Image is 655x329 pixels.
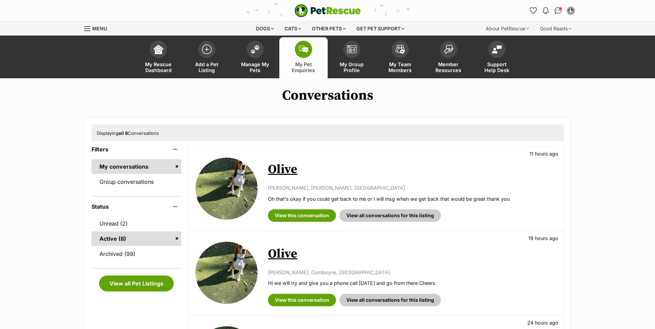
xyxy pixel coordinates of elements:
a: Unread (2) [91,216,182,231]
span: Manage My Pets [240,61,271,73]
p: [PERSON_NAME], Comboyne, [GEOGRAPHIC_DATA] [268,269,556,276]
header: Filters [91,146,182,152]
img: pet-enquiries-icon-7e3ad2cf08bfb03b45e93fb7055b45f3efa6380592205ae92323e6603595dc1f.svg [299,46,308,53]
p: Hi we will try and give you a phone call [DATE] and go from there Cheers [268,279,556,287]
a: Group conversations [91,175,182,189]
strong: all 8 [118,130,128,136]
p: 11 hours ago [529,150,558,157]
a: Olive [268,162,297,177]
div: Get pet support [351,22,409,36]
button: Notifications [540,5,551,16]
a: View all conversations for this listing [339,209,441,222]
a: Favourites [528,5,539,16]
img: team-members-icon-5396bd8760b3fe7c0b43da4ab00e1e3bb1a5d9ba89233759b79545d2d3fc5d0d.svg [395,45,405,54]
a: My Rescue Dashboard [134,37,183,78]
img: member-resources-icon-8e73f808a243e03378d46382f2149f9095a855e16c252ad45f914b54edf8863c.svg [444,44,453,54]
a: Conversations [553,5,564,16]
a: View this conversation [268,209,336,222]
div: Good Reads [535,22,576,36]
a: Add a Pet Listing [183,37,231,78]
div: Other pets [307,22,350,36]
a: Archived (99) [91,247,182,261]
p: 24 hours ago [527,319,558,326]
a: My Group Profile [328,37,376,78]
ul: Account quick links [528,5,576,16]
span: My Team Members [385,61,416,73]
a: My Pet Enquiries [279,37,328,78]
p: [PERSON_NAME], [PERSON_NAME], [GEOGRAPHIC_DATA] [268,184,556,191]
img: Sarah Rollan profile pic [567,7,574,14]
span: My Group Profile [336,61,367,73]
a: Menu [84,22,112,34]
img: notifications-46538b983faf8c2785f20acdc204bb7945ddae34d4c08c2a6579f10ce5e182be.svg [543,7,548,14]
img: add-pet-listing-icon-0afa8454b4691262ce3f59096e99ab1cd57d4a30225e0717b998d2c9b9846f56.svg [202,44,212,54]
span: Member Resources [433,61,464,73]
a: PetRescue [295,4,361,17]
a: View this conversation [268,294,336,306]
a: My Team Members [376,37,424,78]
img: help-desk-icon-fdf02630f3aa405de69fd3d07c3f3aa587a6932b1a1747fa1d2bba05be0121f9.svg [492,45,502,53]
p: 19 hours ago [528,235,558,242]
img: logo-e224e6f780fb5917bec1dbf3a21bbac754714ae5b6737aabdf751b685950b380.svg [295,4,361,17]
img: chat-41dd97257d64d25036548639549fe6c8038ab92f7586957e7f3b1b290dea8141.svg [555,7,562,14]
p: Oh that’s okay if you could get back to me or I will msg when we get back that would be great tha... [268,195,556,202]
span: My Rescue Dashboard [143,61,174,73]
div: Cats [280,22,306,36]
button: My account [565,5,576,16]
a: My conversations [91,159,182,174]
a: Manage My Pets [231,37,279,78]
a: Olive [268,246,297,262]
a: Active (8) [91,231,182,246]
img: group-profile-icon-3fa3cf56718a62981997c0bc7e787c4b2cf8bcc04b72c1350f741eb67cf2f40e.svg [347,45,357,53]
span: Support Help Desk [481,61,512,73]
span: Displaying Conversations [97,130,159,136]
header: Status [91,203,182,210]
div: Dogs [251,22,279,36]
a: Member Resources [424,37,473,78]
span: Menu [92,26,107,31]
img: Olive [195,158,258,220]
a: View all Pet Listings [99,276,174,291]
div: About PetRescue [481,22,534,36]
a: View all conversations for this listing [339,294,441,306]
span: My Pet Enquiries [288,61,319,73]
span: Add a Pet Listing [191,61,222,73]
a: Support Help Desk [473,37,521,78]
img: manage-my-pets-icon-02211641906a0b7f246fdf0571729dbe1e7629f14944591b6c1af311fb30b64b.svg [250,45,260,54]
img: dashboard-icon-eb2f2d2d3e046f16d808141f083e7271f6b2e854fb5c12c21221c1fb7104beca.svg [154,44,163,54]
img: Olive [195,242,258,304]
